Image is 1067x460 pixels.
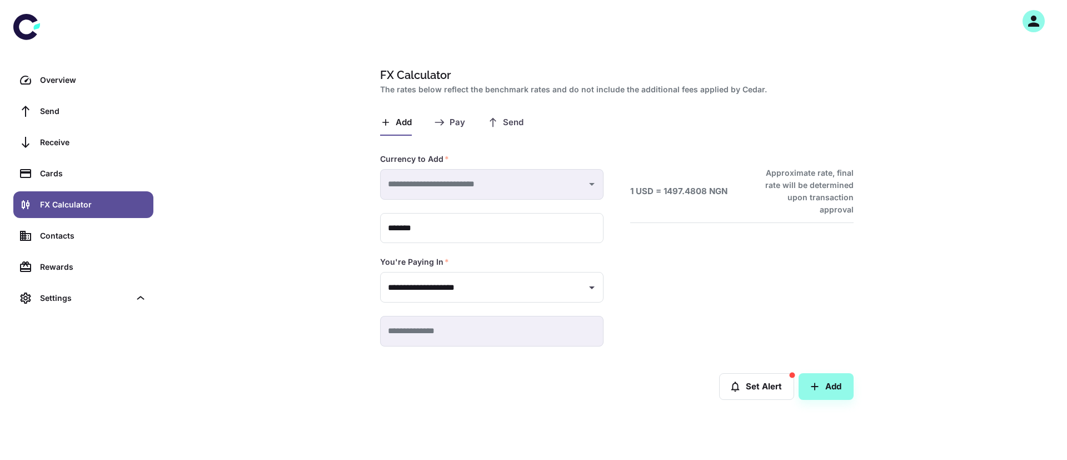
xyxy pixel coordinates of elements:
h6: Approximate rate, final rate will be determined upon transaction approval [753,167,854,216]
a: FX Calculator [13,191,153,218]
div: Contacts [40,230,147,242]
label: You're Paying In [380,256,449,268]
div: Send [40,105,147,117]
div: Settings [40,292,130,304]
button: Open [584,280,600,295]
div: Rewards [40,261,147,273]
a: Send [13,98,153,125]
div: FX Calculator [40,199,147,211]
span: Send [503,117,523,128]
h1: FX Calculator [380,67,849,83]
h6: 1 USD = 1497.4808 NGN [630,185,727,198]
span: Add [396,117,412,128]
a: Overview [13,67,153,93]
button: Add [799,373,854,400]
a: Receive [13,129,153,156]
div: Settings [13,285,153,311]
label: Currency to Add [380,154,449,165]
span: Pay [450,117,465,128]
div: Cards [40,167,147,180]
button: Set Alert [719,373,794,400]
a: Cards [13,160,153,187]
a: Contacts [13,222,153,249]
h2: The rates below reflect the benchmark rates and do not include the additional fees applied by Cedar. [380,83,849,96]
div: Overview [40,74,147,86]
div: Receive [40,136,147,149]
a: Rewards [13,254,153,280]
